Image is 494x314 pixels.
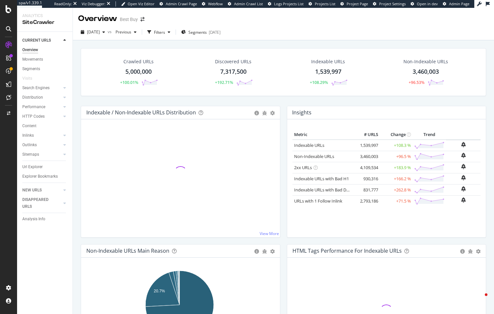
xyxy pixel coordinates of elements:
a: Inlinks [22,132,61,139]
a: Movements [22,56,68,63]
div: gear [270,249,275,254]
span: vs [108,29,113,34]
div: Non-Indexable URLs Main Reason [86,247,169,254]
div: Analysis Info [22,216,45,223]
a: Distribution [22,94,61,101]
div: Search Engines [22,85,50,91]
span: Admin Page [449,1,469,6]
div: Content [22,123,36,129]
a: Sitemaps [22,151,61,158]
span: Logs Projects List [274,1,304,6]
div: Filters [154,29,165,35]
a: NEW URLS [22,187,61,194]
a: Segments [22,66,68,72]
div: Sitemaps [22,151,39,158]
a: Visits [22,75,39,82]
span: Previous [113,29,131,35]
div: bug [262,111,267,115]
span: Segments [188,29,207,35]
span: Project Page [347,1,368,6]
a: Open in dev [411,1,438,7]
a: Analysis Info [22,216,68,223]
a: Admin Crawl List [228,1,263,7]
a: Projects List [309,1,335,7]
td: +166.2 % [380,173,413,184]
span: Project Settings [379,1,406,6]
a: Indexable URLs with Bad Description [294,187,366,193]
div: Outlinks [22,142,37,148]
a: Project Page [340,1,368,7]
div: Explorer Bookmarks [22,173,58,180]
td: +183.9 % [380,162,413,173]
div: SiteCrawler [22,19,67,26]
text: 20.7% [154,289,165,293]
div: HTTP Codes [22,113,45,120]
button: Filters [145,27,173,37]
div: +100.01% [120,80,138,85]
div: gear [476,249,481,254]
div: Viz Debugger: [82,1,105,7]
div: Inlinks [22,132,34,139]
div: Overview [78,13,117,24]
button: Previous [113,27,139,37]
div: gear [270,111,275,115]
a: CURRENT URLS [22,37,61,44]
td: +108.3 % [380,140,413,151]
a: DISAPPEARED URLS [22,196,61,210]
div: bell-plus [461,186,466,191]
h4: Insights [292,108,311,117]
div: arrow-right-arrow-left [140,17,144,22]
div: +192.71% [215,80,233,85]
div: Segments [22,66,40,72]
th: Trend [413,130,446,140]
a: Url Explorer [22,164,68,170]
div: circle-info [460,249,465,254]
div: HTML Tags Performance for Indexable URLs [292,247,402,254]
td: 4,109,534 [354,162,380,173]
a: Content [22,123,68,129]
div: Indexable / Non-Indexable URLs Distribution [86,109,196,116]
div: Analytics [22,13,67,19]
span: Admin Crawl List [234,1,263,6]
div: [DATE] [209,29,221,35]
a: Outlinks [22,142,61,148]
span: Admin Crawl Page [166,1,197,6]
div: Visits [22,75,32,82]
a: Explorer Bookmarks [22,173,68,180]
div: DISAPPEARED URLS [22,196,55,210]
span: Projects List [315,1,335,6]
a: Admin Crawl Page [160,1,197,7]
button: Segments[DATE] [179,27,223,37]
a: Open Viz Editor [121,1,155,7]
a: Project Settings [373,1,406,7]
div: bell-plus [461,142,466,147]
span: Webflow [208,1,223,6]
td: 1,539,997 [354,140,380,151]
td: +71.5 % [380,195,413,206]
td: 831,777 [354,184,380,195]
div: 7,317,500 [220,68,247,76]
div: Best Buy [120,16,138,23]
div: CURRENT URLS [22,37,51,44]
div: Url Explorer [22,164,43,170]
div: bell-plus [461,153,466,158]
span: Open in dev [417,1,438,6]
div: Crawled URLs [123,58,154,65]
div: Indexable URLs [311,58,345,65]
td: +96.5 % [380,151,413,162]
a: Indexable URLs with Bad H1 [294,176,349,182]
td: 3,460,003 [354,151,380,162]
div: 1,539,997 [315,68,341,76]
td: 930,316 [354,173,380,184]
div: Distribution [22,94,43,101]
iframe: Intercom live chat [472,292,487,307]
div: Discovered URLs [215,58,251,65]
div: 3,460,003 [413,68,439,76]
div: circle-info [254,111,259,115]
td: +262.8 % [380,184,413,195]
span: Open Viz Editor [128,1,155,6]
div: circle-info [254,249,259,254]
button: [DATE] [78,27,108,37]
span: 2025 Oct. 9th [87,29,100,35]
a: Logs Projects List [268,1,304,7]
